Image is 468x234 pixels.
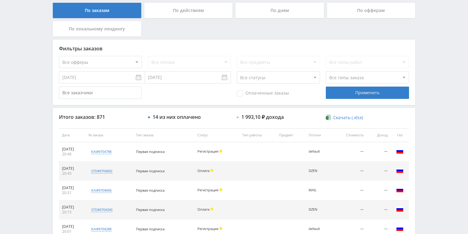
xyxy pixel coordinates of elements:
[91,149,111,154] div: kai#9704798
[59,114,142,120] div: Итого заказов: 871
[396,147,404,155] img: rus.png
[62,224,82,229] div: [DATE]
[136,169,165,173] span: Первая подписка
[241,114,284,120] div: 1 993,10 ₽ дохода
[326,87,409,99] div: Применить
[367,181,391,200] td: —
[136,149,165,154] span: Первая подписка
[62,210,82,215] div: 20:15
[276,128,306,142] th: Предмет
[333,115,363,120] span: Скачать (.xlsx)
[136,227,165,231] span: Первая подписка
[396,167,404,174] img: rus.png
[367,142,391,162] td: —
[62,171,82,176] div: 20:45
[197,188,218,192] span: Регистрация
[326,114,331,120] img: xlsx
[62,147,82,152] div: [DATE]
[309,169,329,173] div: DZEN
[62,152,82,157] div: 20:46
[391,128,409,142] th: Гео
[239,128,276,142] th: Тип работы
[197,226,218,231] span: Регистрация
[59,128,85,142] th: Дата
[62,185,82,190] div: [DATE]
[91,188,111,193] div: kai#9704606
[62,166,82,171] div: [DATE]
[53,21,141,37] div: По локальному лендингу
[332,181,367,200] td: —
[210,208,213,211] span: Холд
[396,205,404,213] img: rus.png
[236,3,324,18] div: По дням
[367,162,391,181] td: —
[332,200,367,220] td: —
[197,207,209,212] span: Оплата
[91,227,111,232] div: kai#9704288
[91,169,112,174] div: std#9704692
[309,208,329,212] div: DZEN
[309,227,329,231] div: default
[219,188,222,191] span: Холд
[133,128,194,142] th: Тип заказа
[332,142,367,162] td: —
[326,115,363,121] a: Скачать (.xlsx)
[144,3,233,18] div: По действиям
[327,3,415,18] div: По офферам
[197,168,209,173] span: Оплата
[62,205,82,210] div: [DATE]
[396,186,404,193] img: rus.png
[136,188,165,193] span: Первая подписка
[197,149,218,154] span: Регистрация
[219,227,222,230] span: Холд
[59,46,409,51] div: Фильтры заказов
[62,229,82,234] div: 20:01
[210,169,213,172] span: Холд
[309,150,329,154] div: default
[59,87,142,99] input: Все заказчики
[85,128,133,142] th: № заказа
[367,128,391,142] th: Доход
[332,128,367,142] th: Стоимость
[194,128,239,142] th: Статус
[136,207,165,212] span: Первая подписка
[306,128,332,142] th: Потоки
[219,150,222,153] span: Холд
[309,188,329,192] div: MAIL
[332,162,367,181] td: —
[153,114,201,120] div: 14 из них оплачено
[237,90,289,96] span: Оплаченные заказы
[367,200,391,220] td: —
[53,3,141,18] div: По заказам
[62,190,82,195] div: 20:31
[396,225,404,232] img: rus.png
[91,207,112,212] div: std#9704340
